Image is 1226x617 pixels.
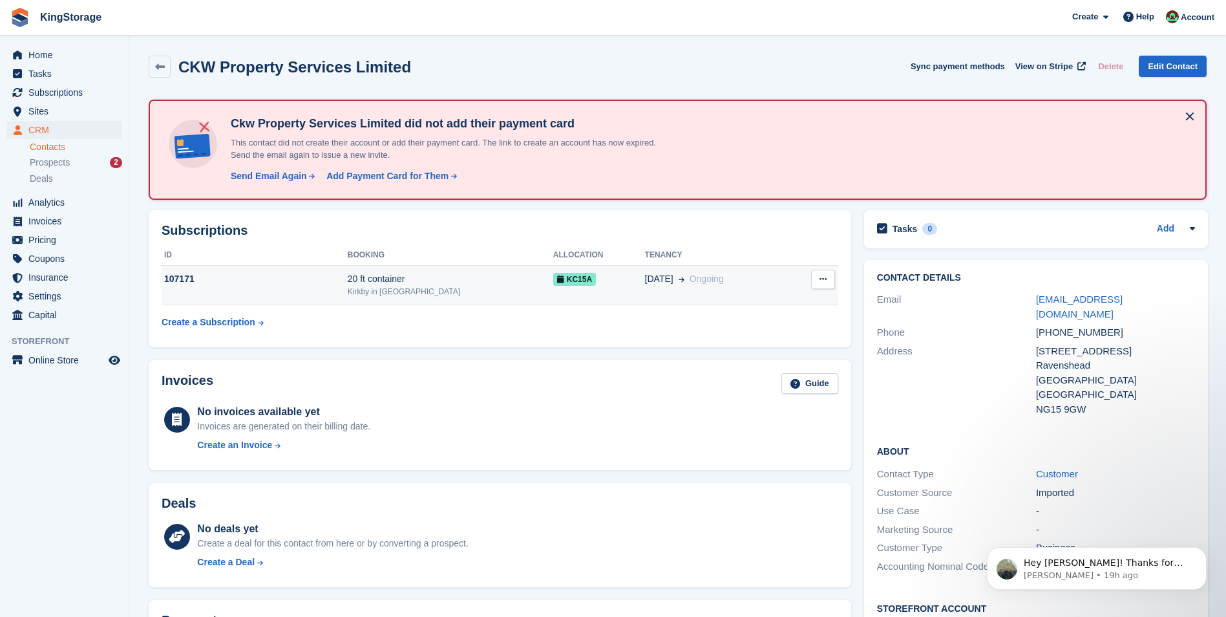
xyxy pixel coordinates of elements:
span: Sites [28,102,106,120]
h2: About [877,444,1195,457]
div: Create a Deal [197,556,255,569]
div: Address [877,344,1036,417]
h4: Ckw Property Services Limited did not add their payment card [226,116,678,131]
div: Send Email Again [231,169,307,183]
a: menu [6,212,122,230]
div: - [1036,504,1195,519]
a: Preview store [107,352,122,368]
div: Invoices are generated on their billing date. [197,420,370,433]
a: Add [1157,222,1174,237]
div: Email [877,292,1036,321]
a: menu [6,351,122,369]
a: Edit Contact [1139,56,1207,77]
a: menu [6,193,122,211]
span: CRM [28,121,106,139]
span: Analytics [28,193,106,211]
h2: Subscriptions [162,223,838,238]
div: Ravenshead [1036,358,1195,373]
div: 107171 [162,272,348,286]
div: Use Case [877,504,1036,519]
span: Invoices [28,212,106,230]
div: [GEOGRAPHIC_DATA] [1036,373,1195,388]
span: Account [1181,11,1214,24]
a: menu [6,287,122,305]
a: menu [6,46,122,64]
a: Deals [30,172,122,186]
div: Kirkby in [GEOGRAPHIC_DATA] [348,286,553,298]
img: stora-icon-8386f47178a22dfd0bd8f6a31ec36ba5ce8667c1dd55bd0f319d3a0aa187defe.svg [10,8,30,27]
span: [DATE] [645,272,673,286]
p: This contact did not create their account or add their payment card. The link to create an accoun... [226,136,678,162]
h2: Invoices [162,373,213,395]
a: menu [6,65,122,83]
span: Hey [PERSON_NAME]! Thanks for getting in touch. Log in to Stora and click "Awaiting payment" on t... [56,38,220,100]
th: Booking [348,245,553,266]
div: Add Payment Card for Them [326,169,449,183]
th: ID [162,245,348,266]
a: menu [6,231,122,249]
div: [STREET_ADDRESS] [1036,344,1195,359]
div: 20 ft container [348,272,553,286]
a: menu [6,306,122,324]
div: Marketing Source [877,523,1036,537]
a: menu [6,102,122,120]
th: Tenancy [645,245,789,266]
span: Storefront [12,335,129,348]
span: Online Store [28,351,106,369]
span: Coupons [28,250,106,268]
iframe: Intercom notifications message [967,520,1226,611]
div: Contact Type [877,467,1036,482]
a: [EMAIL_ADDRESS][DOMAIN_NAME] [1036,294,1123,319]
div: Phone [877,325,1036,340]
h2: Deals [162,496,196,511]
a: menu [6,83,122,102]
span: Tasks [28,65,106,83]
div: 0 [922,223,937,235]
a: Guide [781,373,838,395]
a: Create a Deal [197,556,468,569]
a: menu [6,121,122,139]
h2: Contact Details [877,273,1195,283]
div: 2 [110,157,122,168]
span: Prospects [30,157,70,169]
a: Contacts [30,141,122,153]
h2: Tasks [893,223,918,235]
span: Capital [28,306,106,324]
th: Allocation [553,245,645,266]
a: Create a Subscription [162,310,264,334]
span: KC15A [553,273,596,286]
div: No invoices available yet [197,404,370,420]
span: Insurance [28,268,106,287]
h2: Storefront Account [877,601,1195,614]
span: Ongoing [690,274,724,284]
div: Create a Subscription [162,316,255,329]
div: [GEOGRAPHIC_DATA] [1036,387,1195,402]
a: Create an Invoice [197,438,370,452]
img: no-card-linked-e7822e413c904bf8b177c4d89f31251c4716f9871600ec3ca5bfc59e148c83f4.svg [165,116,220,171]
a: Add Payment Card for Them [321,169,458,183]
a: Customer [1036,468,1078,479]
div: [PHONE_NUMBER] [1036,325,1195,340]
p: Message from Charles, sent 19h ago [56,50,223,61]
div: Create an Invoice [197,438,272,452]
div: NG15 9GW [1036,402,1195,417]
a: KingStorage [35,6,107,28]
div: Imported [1036,486,1195,501]
h2: CKW Property Services Limited [178,58,411,76]
a: View on Stripe [1010,56,1088,77]
div: No deals yet [197,521,468,537]
div: Accounting Nominal Code [877,559,1036,574]
a: Prospects 2 [30,156,122,169]
span: Deals [30,173,53,185]
span: Subscriptions [28,83,106,102]
button: Sync payment methods [911,56,1005,77]
span: View on Stripe [1015,60,1073,73]
a: menu [6,268,122,287]
div: Customer Source [877,486,1036,501]
span: Pricing [28,231,106,249]
span: Create [1072,10,1098,23]
div: Customer Type [877,541,1036,556]
img: John King [1166,10,1179,23]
